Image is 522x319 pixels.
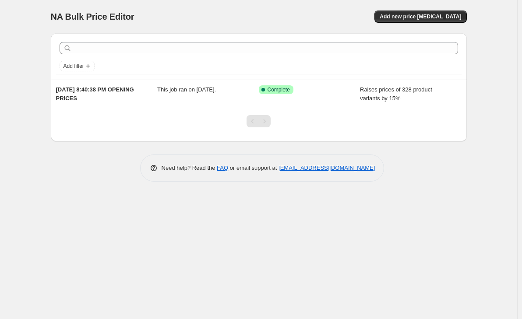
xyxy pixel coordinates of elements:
[157,86,216,93] span: This job ran on [DATE].
[51,12,134,21] span: NA Bulk Price Editor
[162,165,217,171] span: Need help? Read the
[247,115,271,127] nav: Pagination
[60,61,95,71] button: Add filter
[217,165,228,171] a: FAQ
[360,86,432,102] span: Raises prices of 328 product variants by 15%
[56,86,134,102] span: [DATE] 8:40:38 PM OPENING PRICES
[374,11,466,23] button: Add new price [MEDICAL_DATA]
[279,165,375,171] a: [EMAIL_ADDRESS][DOMAIN_NAME]
[228,165,279,171] span: or email support at
[63,63,84,70] span: Add filter
[268,86,290,93] span: Complete
[380,13,461,20] span: Add new price [MEDICAL_DATA]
